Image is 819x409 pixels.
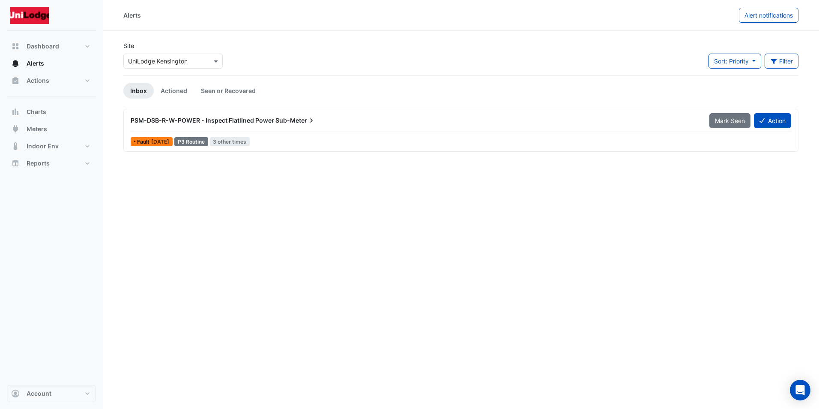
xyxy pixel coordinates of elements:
button: Meters [7,120,96,138]
button: Alert notifications [739,8,798,23]
span: PSM-DSB-R-W-POWER - Inspect Flatlined Power [131,117,274,124]
span: Dashboard [27,42,59,51]
span: Sub-Meter [275,116,316,125]
div: P3 Routine [174,137,208,146]
app-icon: Indoor Env [11,142,20,150]
label: Site [123,41,134,50]
button: Mark Seen [709,113,750,128]
app-icon: Actions [11,76,20,85]
app-icon: Dashboard [11,42,20,51]
div: Alerts [123,11,141,20]
app-icon: Charts [11,108,20,116]
img: Company Logo [10,7,49,24]
button: Account [7,385,96,402]
span: Sort: Priority [714,57,749,65]
button: Action [754,113,791,128]
span: Account [27,389,51,398]
app-icon: Meters [11,125,20,133]
button: Indoor Env [7,138,96,155]
button: Alerts [7,55,96,72]
span: Alerts [27,59,44,68]
button: Dashboard [7,38,96,55]
button: Reports [7,155,96,172]
button: Sort: Priority [708,54,761,69]
a: Inbox [123,83,154,99]
button: Charts [7,103,96,120]
span: Alert notifications [744,12,793,19]
span: 3 other times [210,137,250,146]
app-icon: Reports [11,159,20,168]
span: Charts [27,108,46,116]
span: Indoor Env [27,142,59,150]
div: Open Intercom Messenger [790,380,810,400]
a: Seen or Recovered [194,83,263,99]
app-icon: Alerts [11,59,20,68]
span: Meters [27,125,47,133]
span: Reports [27,159,50,168]
span: Sun 14-Sep-2025 14:30 AEST [151,138,169,145]
button: Actions [7,72,96,89]
span: Fault [137,139,151,144]
span: Mark Seen [715,117,745,124]
button: Filter [765,54,799,69]
span: Actions [27,76,49,85]
a: Actioned [154,83,194,99]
